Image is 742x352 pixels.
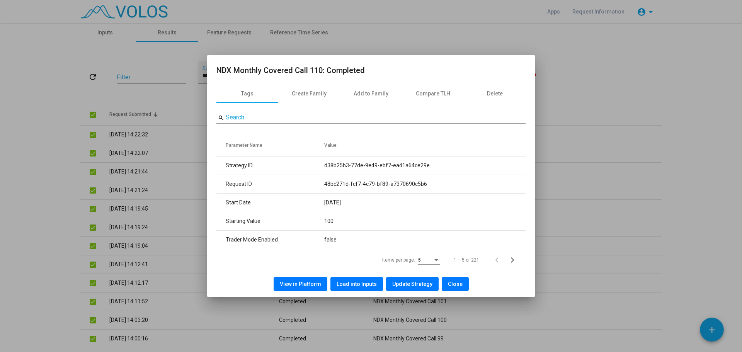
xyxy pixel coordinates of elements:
div: Compare TLH [416,90,450,98]
button: Update Strategy [386,277,439,291]
span: View in Platform [280,281,321,287]
button: Close [442,277,469,291]
div: Create Family [292,90,327,98]
span: Update Strategy [392,281,432,287]
td: Request ID [216,175,324,193]
th: Value [324,134,526,156]
span: 5 [418,257,421,263]
td: Trader Mode Enabled [216,230,324,249]
td: 48bc271d-fcf7-4c79-bf89-a7370690c5b6 [324,175,526,193]
mat-icon: search [218,114,224,121]
td: Starting Value [216,212,324,230]
td: 100 [324,212,526,230]
td: Start Date [216,193,324,212]
button: View in Platform [274,277,327,291]
div: Add to Family [354,90,388,98]
th: Parameter Name [216,134,324,156]
td: [DATE] [324,193,526,212]
div: Items per page: [382,257,415,264]
span: Load into Inputs [337,281,377,287]
td: Strategy ID [216,156,324,175]
mat-select: Items per page: [418,258,440,263]
div: Delete [487,90,503,98]
td: d38b25b3-77de-9e49-ebf7-ea41a64ce29e [324,156,526,175]
button: Next page [507,252,522,268]
div: 1 – 5 of 221 [454,257,479,264]
button: Previous page [492,252,507,268]
td: false [324,230,526,249]
div: Tags [241,90,254,98]
h2: NDX Monthly Covered Call 110: Completed [216,64,526,77]
span: Close [448,281,463,287]
button: Load into Inputs [330,277,383,291]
